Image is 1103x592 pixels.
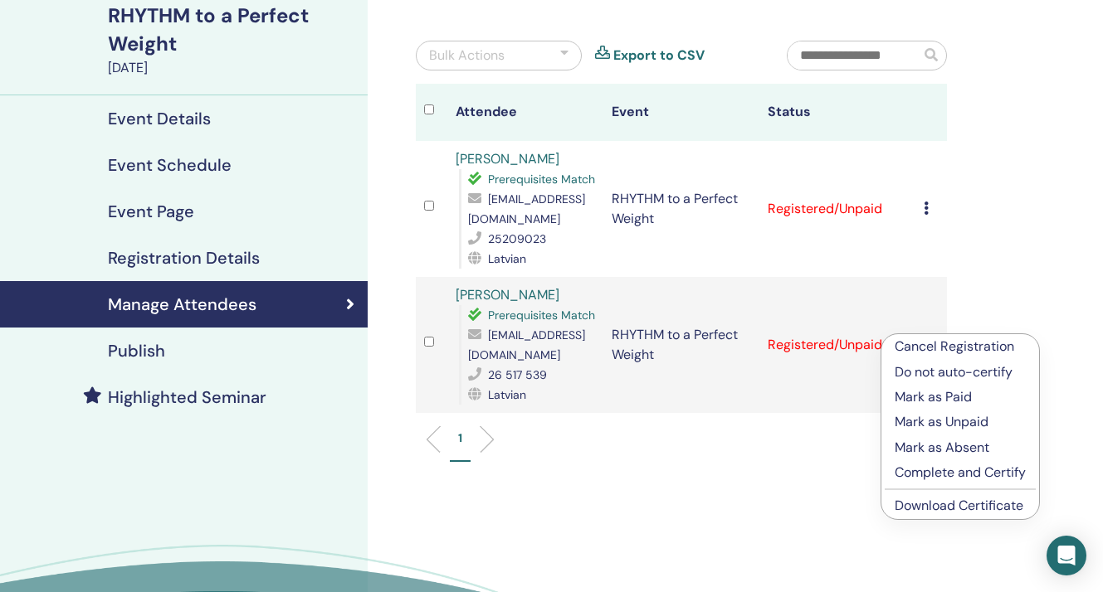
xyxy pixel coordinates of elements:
span: 25209023 [488,231,546,246]
div: [DATE] [108,58,358,78]
th: Attendee [447,84,603,141]
p: Mark as Unpaid [895,412,1026,432]
p: Mark as Absent [895,438,1026,458]
p: Do not auto-certify [895,362,1026,382]
h4: Manage Attendees [108,294,256,314]
span: Latvian [488,251,526,266]
span: Latvian [488,387,526,402]
span: 26 517 539 [488,367,547,382]
th: Event [603,84,759,141]
p: Mark as Paid [895,387,1026,407]
a: Export to CSV [613,46,705,66]
div: Bulk Actions [429,46,505,66]
span: [EMAIL_ADDRESS][DOMAIN_NAME] [468,192,585,226]
div: Open Intercom Messenger [1047,536,1086,575]
p: Complete and Certify [895,463,1026,483]
h4: Registration Details [108,248,260,268]
th: Status [759,84,915,141]
span: Prerequisites Match [488,308,595,323]
span: [EMAIL_ADDRESS][DOMAIN_NAME] [468,328,585,362]
h4: Event Page [108,201,194,221]
a: Download Certificate [895,497,1023,514]
h4: Highlighted Seminar [108,387,266,407]
p: Cancel Registration [895,337,1026,357]
h4: Event Schedule [108,155,232,175]
td: RHYTHM to a Perfect Weight [603,277,759,413]
h4: Publish [108,341,165,361]
h4: Event Details [108,109,211,129]
div: RHYTHM to a Perfect Weight [108,2,358,58]
span: Prerequisites Match [488,172,595,187]
a: RHYTHM to a Perfect Weight[DATE] [98,2,368,78]
p: 1 [458,429,462,447]
a: [PERSON_NAME] [456,150,559,167]
td: RHYTHM to a Perfect Weight [603,141,759,277]
a: [PERSON_NAME] [456,286,559,303]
